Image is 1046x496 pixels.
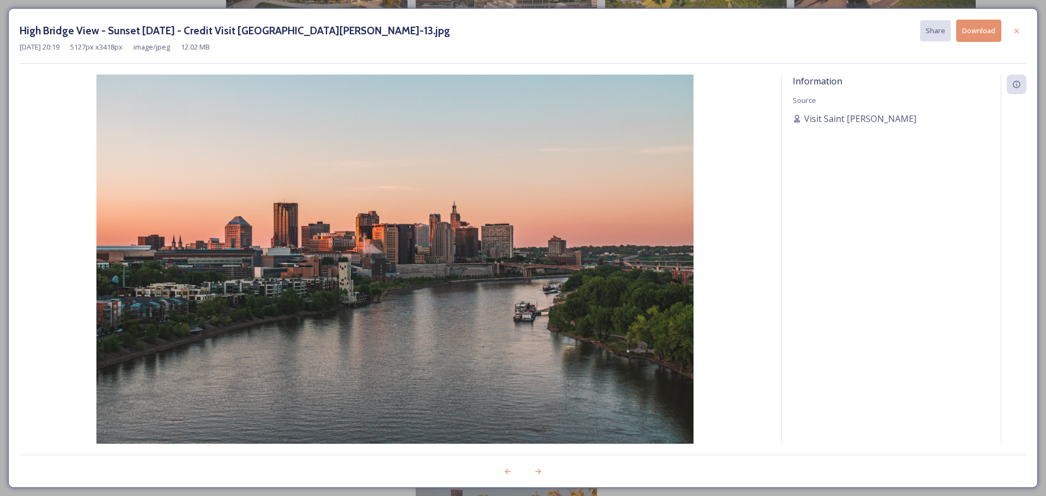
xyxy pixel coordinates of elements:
span: Information [793,75,842,87]
span: 12.02 MB [181,42,210,52]
h3: High Bridge View - Sunset [DATE] - Credit Visit [GEOGRAPHIC_DATA][PERSON_NAME]-13.jpg [20,23,450,39]
span: Source [793,95,816,105]
span: [DATE] 20:19 [20,42,59,52]
span: Visit Saint [PERSON_NAME] [804,112,916,125]
button: Download [956,20,1001,42]
span: 5127 px x 3418 px [70,42,123,52]
span: image/jpeg [133,42,170,52]
img: High%20Bridge%20View%20-%20Sunset%20May%202020%20-%20Credit%20Visit%20Saint%20Paul-13.jpg [20,75,770,473]
button: Share [920,20,951,41]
